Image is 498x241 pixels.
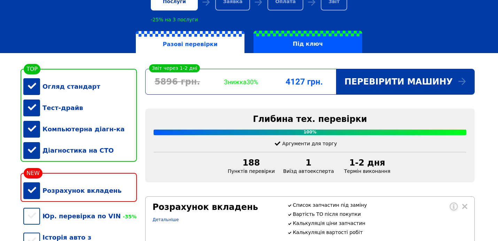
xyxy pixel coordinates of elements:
div: Знижка [209,78,272,86]
div: Розрахунок вкладень [153,202,279,212]
p: Калькуляція вартості робіт [293,229,467,235]
label: Під ключ [254,31,362,53]
div: 5896 грн. [146,77,209,87]
div: Юр. перевірка по VIN [23,205,137,227]
div: Аргументи для торгу [275,141,345,146]
div: -25% на 3 послуги [151,17,198,22]
span: -35% [121,214,137,219]
a: Детальніше [153,217,179,222]
div: Глибина тех. перевірки [154,114,466,124]
div: Термін виконання [338,158,396,174]
div: Розрахунок вкладень [23,180,137,201]
div: Діагностика на СТО [23,140,137,161]
div: Огляд стандарт [23,76,137,97]
span: 30% [247,78,258,86]
label: Разові перевірки [136,31,244,53]
div: Виїзд автоексперта [279,158,338,174]
div: 100% [154,130,466,135]
div: Пунктів перевірки [224,158,279,174]
p: Вартість ТО після покупки [293,211,467,217]
a: Під ключ [249,31,367,53]
div: Тест-драйв [23,97,137,118]
div: 4127 грн. [273,77,336,87]
p: Список запчастин під заміну [293,202,467,208]
div: Компьютерна діагн-ка [23,118,137,140]
div: 1-2 дня [342,158,392,168]
div: Перевірити машину [336,69,474,94]
p: Калькуляція ціни запчастин [293,220,467,226]
div: 188 [228,158,275,168]
div: 1 [283,158,334,168]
